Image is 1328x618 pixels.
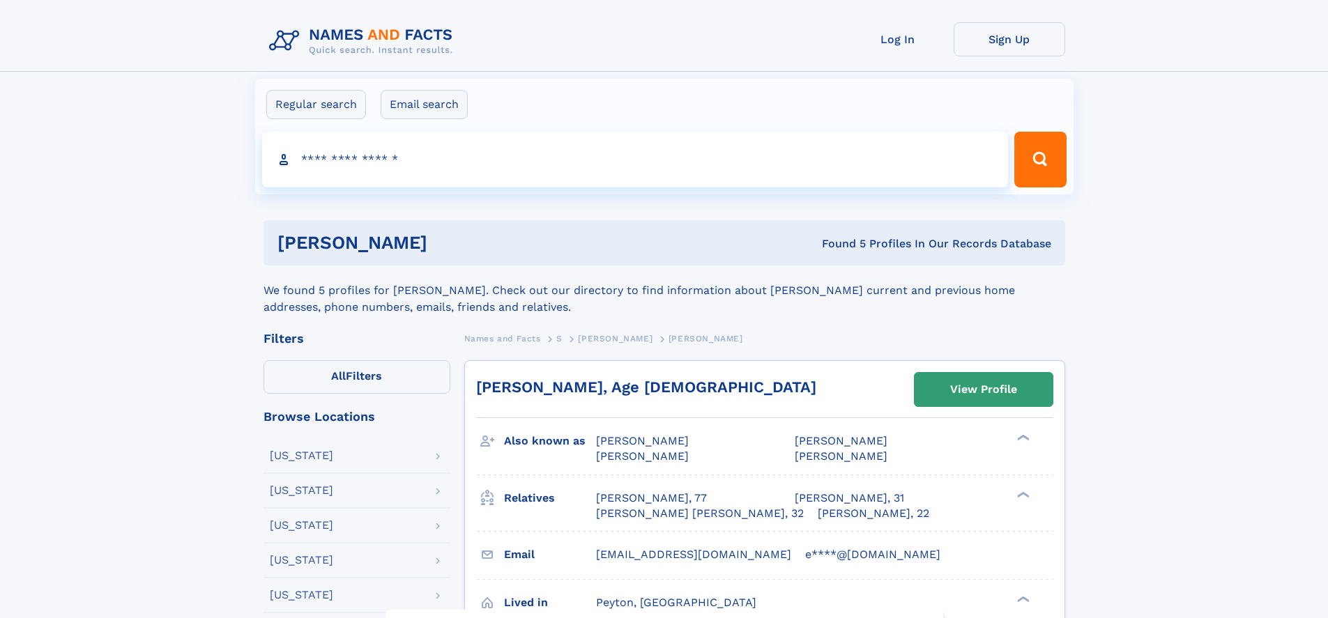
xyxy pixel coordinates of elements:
[795,434,887,447] span: [PERSON_NAME]
[578,330,652,347] a: [PERSON_NAME]
[1014,132,1066,187] button: Search Button
[596,490,707,506] a: [PERSON_NAME], 77
[264,360,450,394] label: Filters
[270,450,333,461] div: [US_STATE]
[262,132,1009,187] input: search input
[270,589,333,601] div: [US_STATE]
[596,434,689,447] span: [PERSON_NAME]
[504,591,596,615] h3: Lived in
[795,449,887,463] span: [PERSON_NAME]
[504,429,596,453] h3: Also known as
[915,373,1053,406] a: View Profile
[504,543,596,566] h3: Email
[464,330,541,347] a: Names and Facts
[504,486,596,510] h3: Relatives
[596,449,689,463] span: [PERSON_NAME]
[266,90,366,119] label: Regular search
[556,330,563,347] a: S
[264,265,1065,316] div: We found 5 profiles for [PERSON_NAME]. Check out our directory to find information about [PERSON_...
[578,334,652,343] span: [PERSON_NAME]
[669,334,743,343] span: [PERSON_NAME]
[954,22,1065,56] a: Sign Up
[264,332,450,345] div: Filters
[596,506,804,521] a: [PERSON_NAME] [PERSON_NAME], 32
[818,506,929,521] a: [PERSON_NAME], 22
[476,378,816,396] a: [PERSON_NAME], Age [DEMOGRAPHIC_DATA]
[264,22,464,60] img: Logo Names and Facts
[381,90,468,119] label: Email search
[331,369,346,383] span: All
[596,596,756,609] span: Peyton, [GEOGRAPHIC_DATA]
[264,410,450,423] div: Browse Locations
[277,234,625,252] h1: [PERSON_NAME]
[1014,594,1030,603] div: ❯
[270,555,333,566] div: [US_STATE]
[1014,433,1030,442] div: ❯
[1014,490,1030,499] div: ❯
[625,236,1051,252] div: Found 5 Profiles In Our Records Database
[270,485,333,496] div: [US_STATE]
[270,520,333,531] div: [US_STATE]
[795,490,904,506] a: [PERSON_NAME], 31
[842,22,954,56] a: Log In
[556,334,563,343] span: S
[596,548,791,561] span: [EMAIL_ADDRESS][DOMAIN_NAME]
[950,373,1017,405] div: View Profile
